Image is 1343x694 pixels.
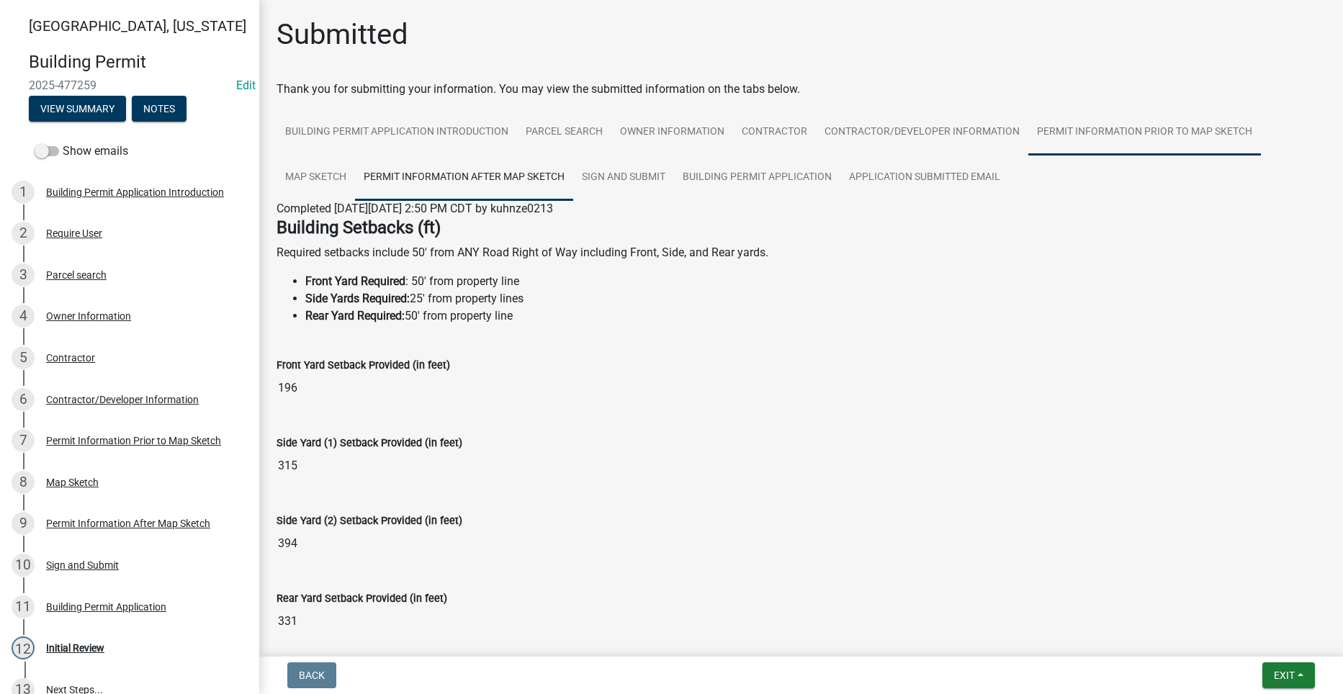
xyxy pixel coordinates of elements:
label: Side Yard (2) Setback Provided (in feet) [277,516,462,526]
li: 25' from property lines [305,290,1326,307]
div: 6 [12,388,35,411]
a: Building Permit Application [674,155,840,201]
a: Contractor/Developer Information [816,109,1028,156]
a: Permit Information After Map Sketch [355,155,573,201]
a: Map Sketch [277,155,355,201]
div: Contractor [46,353,95,363]
p: Required setbacks include 50' from ANY Road Right of Way including Front, Side, and Rear yards. [277,244,1326,261]
div: Require User [46,228,102,238]
div: 11 [12,595,35,618]
div: Sign and Submit [46,560,119,570]
h1: Submitted [277,17,408,52]
a: Contractor [733,109,816,156]
div: Building Permit Application Introduction [46,187,224,197]
div: Building Permit Application [46,602,166,612]
div: 10 [12,554,35,577]
div: Initial Review [46,643,104,653]
div: 5 [12,346,35,369]
button: Notes [132,96,187,122]
span: Back [299,670,325,681]
button: View Summary [29,96,126,122]
strong: Building Setbacks (ft) [277,217,441,238]
strong: Rear Yard Required: [305,309,405,323]
div: Thank you for submitting your information. You may view the submitted information on the tabs below. [277,81,1326,98]
a: Application Submitted Email [840,155,1009,201]
div: Contractor/Developer Information [46,395,199,405]
a: Edit [236,78,256,92]
span: Completed [DATE][DATE] 2:50 PM CDT by kuhnze0213 [277,202,553,215]
div: 1 [12,181,35,204]
div: 9 [12,512,35,535]
div: 3 [12,263,35,287]
a: Sign and Submit [573,155,674,201]
wm-modal-confirm: Edit Application Number [236,78,256,92]
a: Permit Information Prior to Map Sketch [1028,109,1261,156]
a: Building Permit Application Introduction [277,109,517,156]
div: Map Sketch [46,477,99,487]
li: 50' from property line [305,307,1326,325]
div: 4 [12,305,35,328]
div: Permit Information Prior to Map Sketch [46,436,221,446]
li: : 50' from property line [305,273,1326,290]
wm-modal-confirm: Notes [132,104,187,115]
span: 2025-477259 [29,78,230,92]
label: Front Yard Setback Provided (in feet) [277,361,450,371]
button: Back [287,662,336,688]
label: Rear Yard Setback Provided (in feet) [277,594,447,604]
wm-modal-confirm: Summary [29,104,126,115]
div: 2 [12,222,35,245]
div: Owner Information [46,311,131,321]
h4: Building Permit [29,52,248,73]
label: Side Yard (1) Setback Provided (in feet) [277,438,462,449]
a: Parcel search [517,109,611,156]
strong: Front Yard Required [305,274,405,288]
label: Show emails [35,143,128,160]
div: 8 [12,471,35,494]
button: Exit [1262,662,1315,688]
span: Exit [1274,670,1295,681]
span: [GEOGRAPHIC_DATA], [US_STATE] [29,17,246,35]
div: Parcel search [46,270,107,280]
div: 12 [12,636,35,659]
strong: Side Yards Required: [305,292,410,305]
div: Permit Information After Map Sketch [46,518,210,528]
a: Owner Information [611,109,733,156]
div: 7 [12,429,35,452]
